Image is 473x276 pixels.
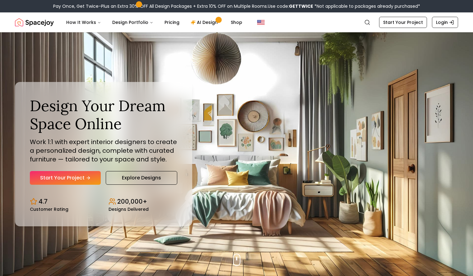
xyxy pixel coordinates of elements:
[15,16,54,29] a: Spacejoy
[289,3,313,9] b: GETTWICE
[15,12,458,32] nav: Global
[379,17,427,28] a: Start Your Project
[186,16,225,29] a: AI Design
[15,16,54,29] img: Spacejoy Logo
[30,207,68,211] small: Customer Rating
[107,16,158,29] button: Design Portfolio
[30,138,177,164] p: Work 1:1 with expert interior designers to create a personalized design, complete with curated fu...
[61,16,106,29] button: How It Works
[313,3,420,9] span: *Not applicable to packages already purchased*
[61,16,247,29] nav: Main
[30,192,177,211] div: Design stats
[53,3,420,9] div: Pay Once, Get Twice-Plus an Extra 30% OFF All Design Packages + Extra 10% OFF on Multiple Rooms.
[106,171,177,185] a: Explore Designs
[30,171,101,185] a: Start Your Project
[257,19,265,26] img: United States
[39,197,48,206] p: 4.7
[432,17,458,28] a: Login
[109,207,149,211] small: Designs Delivered
[226,16,247,29] a: Shop
[30,97,177,133] h1: Design Your Dream Space Online
[117,197,147,206] p: 200,000+
[160,16,184,29] a: Pricing
[268,3,313,9] span: Use code:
